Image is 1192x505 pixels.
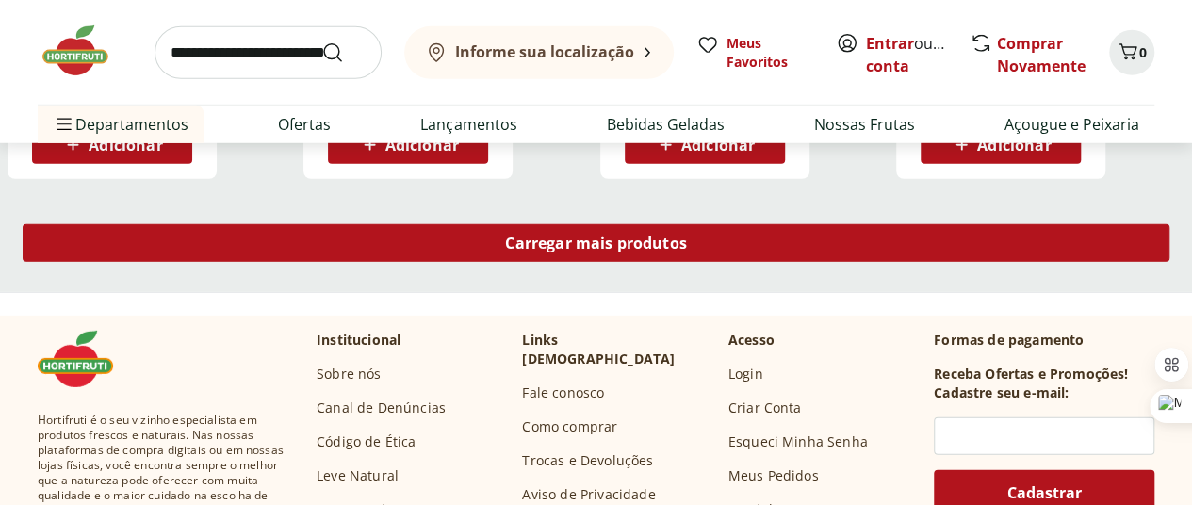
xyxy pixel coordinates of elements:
span: 0 [1139,43,1147,61]
a: Comprar Novamente [997,33,1086,76]
p: Links [DEMOGRAPHIC_DATA] [522,331,712,368]
button: Adicionar [32,126,192,164]
a: Carregar mais produtos [23,224,1169,269]
button: Adicionar [625,126,785,164]
p: Formas de pagamento [934,331,1154,350]
img: Hortifruti [38,331,132,387]
a: Login [728,365,763,383]
a: Açougue e Peixaria [1004,113,1139,136]
button: Carrinho [1109,30,1154,75]
button: Menu [53,102,75,147]
a: Como comprar [522,417,617,436]
a: Ofertas [278,113,331,136]
button: Adicionar [921,126,1081,164]
b: Informe sua localização [455,41,634,62]
img: Hortifruti [38,23,132,79]
a: Trocas e Devoluções [522,451,653,470]
a: Código de Ética [317,432,416,451]
a: Criar conta [866,33,970,76]
p: Acesso [728,331,775,350]
span: Meus Favoritos [727,34,813,72]
span: Departamentos [53,102,188,147]
a: Meus Favoritos [696,34,813,72]
h3: Cadastre seu e-mail: [934,383,1069,402]
span: Adicionar [89,138,162,153]
a: Meus Pedidos [728,466,819,485]
a: Lançamentos [420,113,516,136]
span: Adicionar [977,138,1051,153]
input: search [155,26,382,79]
span: Carregar mais produtos [505,236,687,251]
span: Adicionar [385,138,459,153]
a: Esqueci Minha Senha [728,432,868,451]
button: Submit Search [321,41,367,64]
a: Aviso de Privacidade [522,485,655,504]
a: Entrar [866,33,914,54]
button: Adicionar [328,126,488,164]
a: Criar Conta [728,399,802,417]
h3: Receba Ofertas e Promoções! [934,365,1128,383]
a: Fale conosco [522,383,604,402]
a: Nossas Frutas [814,113,915,136]
a: Canal de Denúncias [317,399,446,417]
button: Informe sua localização [404,26,674,79]
span: Adicionar [681,138,755,153]
a: Bebidas Geladas [607,113,725,136]
p: Institucional [317,331,400,350]
span: Cadastrar [1007,485,1082,500]
a: Sobre nós [317,365,381,383]
span: ou [866,32,950,77]
a: Leve Natural [317,466,399,485]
